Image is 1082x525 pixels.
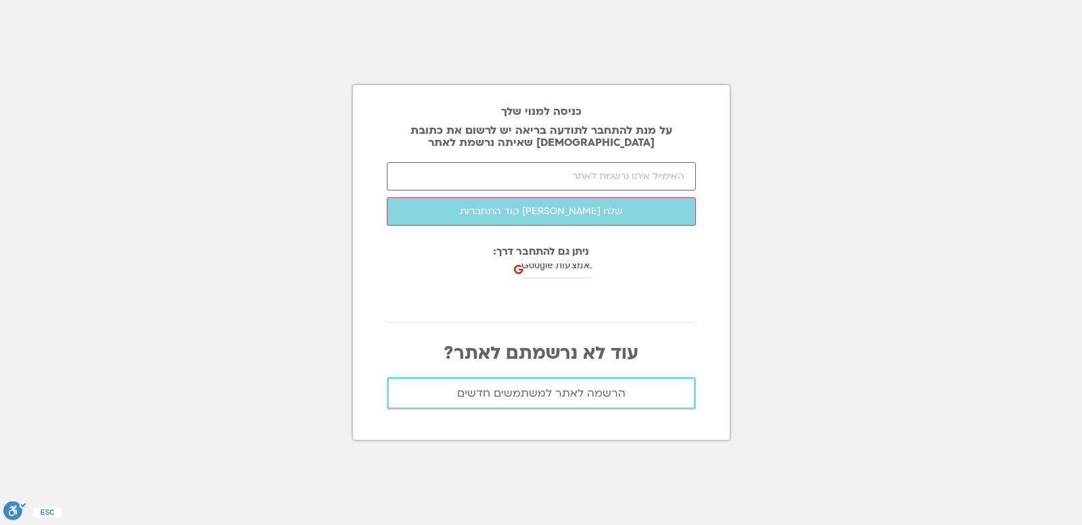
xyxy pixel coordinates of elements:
[387,377,696,409] a: הרשמה לאתר למשתמשים חדשים
[517,277,655,307] iframe: כפתור לכניסה באמצעות חשבון Google
[387,162,696,191] input: האימייל איתו נרשמת לאתר
[521,258,622,272] span: כניסה באמצעות Google
[457,387,626,399] span: הרשמה לאתר למשתמשים חדשים
[387,124,696,149] p: על מנת להתחבר לתודעה בריאה יש לרשום את כתובת [DEMOGRAPHIC_DATA] שאיתה נרשמת לאתר
[513,251,649,278] div: כניסה באמצעות Google
[387,343,696,364] p: עוד לא נרשמתם לאתר?
[387,105,696,118] h2: כניסה למנוי שלך
[387,197,696,226] button: שלח [PERSON_NAME] קוד התחברות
